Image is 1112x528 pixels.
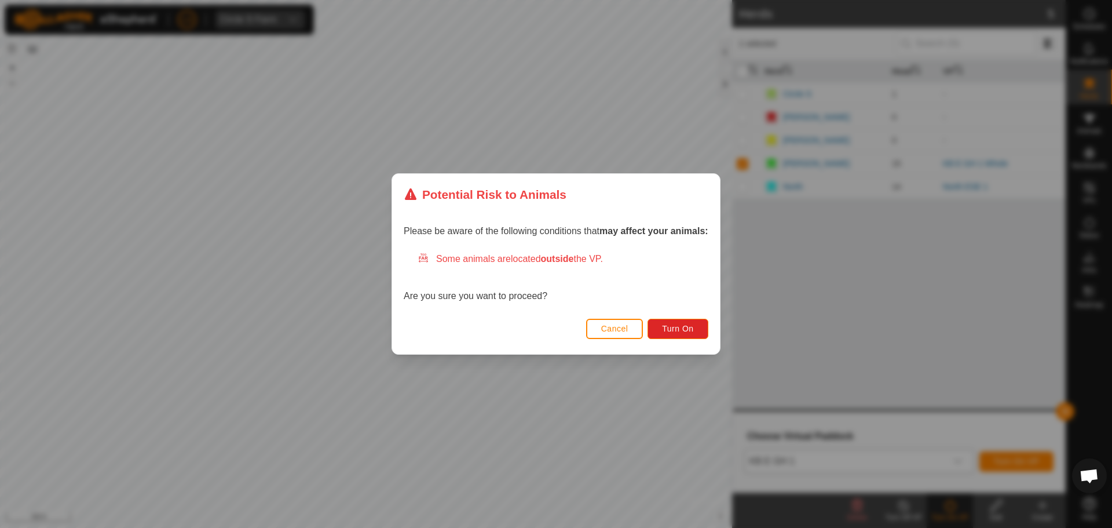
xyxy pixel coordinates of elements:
[1072,458,1107,493] div: Open chat
[541,254,574,264] strong: outside
[404,252,708,303] div: Are you sure you want to proceed?
[404,226,708,236] span: Please be aware of the following conditions that
[599,226,708,236] strong: may affect your animals:
[648,319,708,339] button: Turn On
[601,324,628,333] span: Cancel
[404,185,566,203] div: Potential Risk to Animals
[663,324,694,333] span: Turn On
[511,254,603,264] span: located the VP.
[418,252,708,266] div: Some animals are
[586,319,643,339] button: Cancel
